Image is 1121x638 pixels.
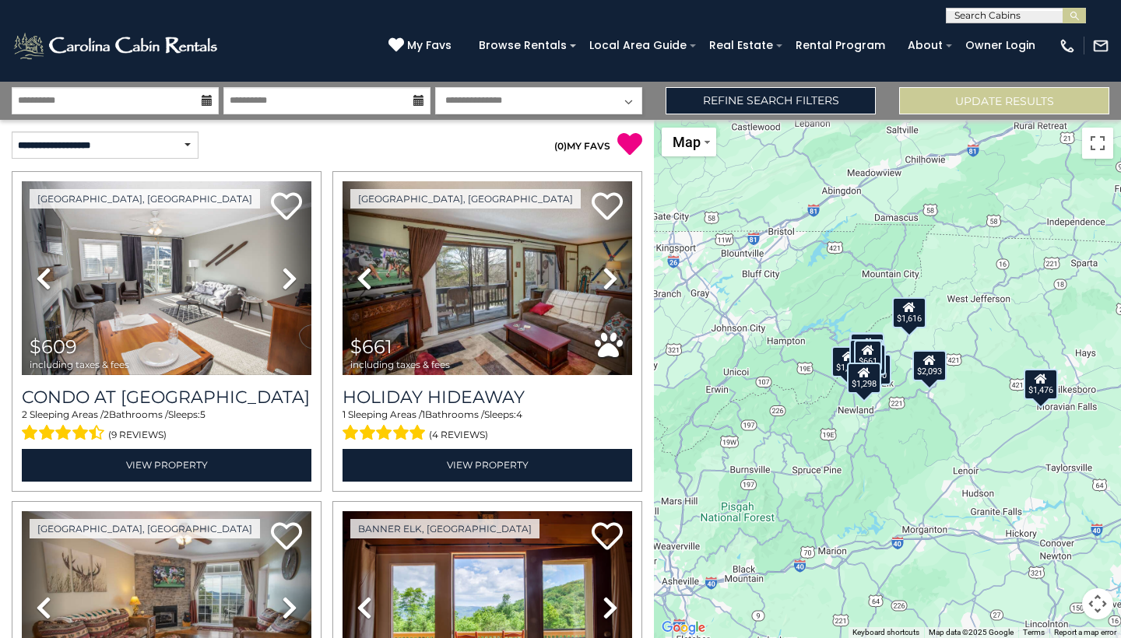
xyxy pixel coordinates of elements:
a: [GEOGRAPHIC_DATA], [GEOGRAPHIC_DATA] [30,189,260,209]
span: 0 [557,140,564,152]
a: My Favs [388,37,455,54]
span: $661 [350,335,392,358]
span: Map [673,134,701,150]
a: Add to favorites [592,521,623,554]
span: 2 [22,408,27,420]
div: $661 [854,340,882,371]
span: 5 [200,408,206,420]
span: including taxes & fees [30,359,129,370]
a: Report a map error [1054,628,1116,636]
span: ( ) [554,140,567,152]
h3: Condo at Pinnacle Inn Resort [22,387,311,408]
span: (4 reviews) [429,425,488,445]
span: $609 [30,335,77,358]
div: Sleeping Areas / Bathrooms / Sleeps: [343,408,632,445]
img: thumbnail_163267576.jpeg [343,181,632,375]
span: 4 [516,408,522,420]
a: Local Area Guide [582,33,694,58]
img: thumbnail_163280808.jpeg [22,181,311,375]
a: Condo at [GEOGRAPHIC_DATA] [22,387,311,408]
a: Browse Rentals [471,33,575,58]
a: Add to favorites [592,191,623,224]
div: $2,093 [912,350,947,381]
a: Rental Program [788,33,893,58]
button: Toggle fullscreen view [1082,128,1113,159]
span: Map data ©2025 Google [929,628,1014,636]
div: $1,298 [847,363,881,394]
a: Add to favorites [271,521,302,554]
div: $1,626 [831,346,866,377]
span: 1 [343,408,346,420]
span: My Favs [407,37,452,54]
a: (0)MY FAVS [554,140,610,152]
a: Add to favorites [271,191,302,224]
img: Google [658,618,709,638]
img: White-1-2.png [12,30,222,61]
div: $1,616 [892,297,926,328]
img: mail-regular-white.png [1092,37,1109,54]
button: Keyboard shortcuts [852,627,919,638]
a: View Property [343,449,632,481]
a: Banner Elk, [GEOGRAPHIC_DATA] [350,519,539,538]
div: Sleeping Areas / Bathrooms / Sleeps: [22,408,311,445]
a: View Property [22,449,311,481]
img: phone-regular-white.png [1059,37,1076,54]
a: Terms (opens in new tab) [1023,628,1045,636]
button: Update Results [899,87,1109,114]
span: 2 [104,408,109,420]
div: $1,476 [1024,369,1058,400]
a: Owner Login [958,33,1043,58]
div: $1,876 [849,339,884,370]
a: [GEOGRAPHIC_DATA], [GEOGRAPHIC_DATA] [30,519,260,538]
a: Refine Search Filters [666,87,876,114]
a: Holiday Hideaway [343,387,632,408]
a: [GEOGRAPHIC_DATA], [GEOGRAPHIC_DATA] [350,189,581,209]
span: including taxes & fees [350,359,450,370]
a: Real Estate [701,33,781,58]
span: (9 reviews) [108,425,167,445]
a: About [900,33,951,58]
button: Change map style [662,128,716,156]
button: Map camera controls [1082,588,1113,619]
div: $1,796 [850,333,884,364]
a: Open this area in Google Maps (opens a new window) [658,618,709,638]
span: 1 [422,408,425,420]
